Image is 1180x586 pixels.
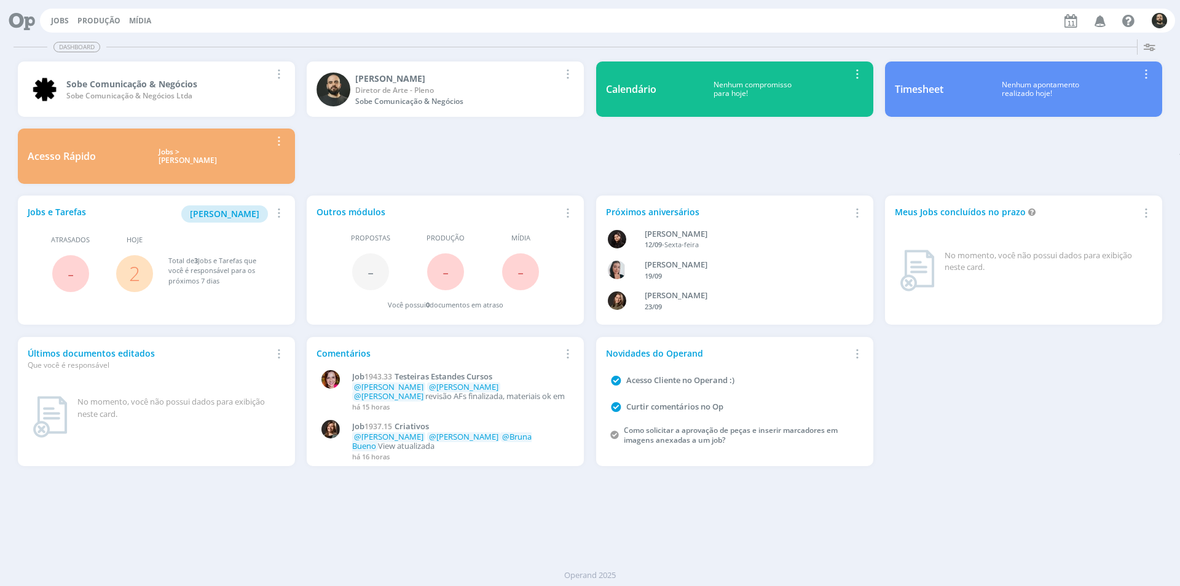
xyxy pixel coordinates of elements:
img: P [317,73,350,106]
p: revisão AFs finalizada, materiais ok em [352,382,567,402]
img: B [321,370,340,389]
p: View atualizada [352,432,567,451]
span: Testeiras Estandes Cursos [395,371,492,382]
button: [PERSON_NAME] [181,205,268,223]
span: 23/09 [645,302,662,311]
span: @[PERSON_NAME] [354,381,423,392]
div: No momento, você não possui dados para exibição neste card. [945,250,1147,274]
div: Você possui documentos em atraso [388,300,503,311]
div: Diretor de Arte - Pleno [355,85,560,96]
div: Jobs e Tarefas [28,205,271,223]
span: Hoje [127,235,143,245]
div: Que você é responsável [28,360,271,371]
span: [PERSON_NAME] [190,208,259,220]
span: há 15 horas [352,402,390,411]
button: Produção [74,16,124,26]
span: - [68,260,74,287]
a: Jobs [51,15,69,26]
div: Caroline Fagundes Pieczarka [645,259,844,271]
div: Sobe Comunicação & Negócios [355,96,560,107]
div: Total de Jobs e Tarefas que você é responsável para os próximos 7 dias [168,256,273,287]
div: Meus Jobs concluídos no prazo [895,205,1138,218]
span: - [517,258,524,285]
div: Novidades do Operand [606,347,849,360]
span: 0 [426,300,430,309]
button: Mídia [125,16,155,26]
span: @[PERSON_NAME] [354,390,423,402]
a: Como solicitar a aprovação de peças e inserir marcadores em imagens anexadas a um job? [624,425,838,446]
span: 12/09 [645,240,662,249]
span: Produção [427,233,465,244]
img: L [608,230,626,248]
div: Comentários [317,347,560,360]
div: Sobe Comunicação & Negócios Ltda [66,90,271,101]
img: L [321,420,340,438]
a: P[PERSON_NAME]Diretor de Arte - PlenoSobe Comunicação & Negócios [307,61,584,117]
span: @[PERSON_NAME] [429,381,498,392]
span: Propostas [351,233,390,244]
div: Acesso Rápido [28,149,96,164]
div: Calendário [606,82,656,97]
img: dashboard_not_found.png [33,396,68,438]
span: 19/09 [645,271,662,280]
button: P [1151,10,1168,31]
a: [PERSON_NAME] [181,207,268,219]
div: Timesheet [895,82,943,97]
div: Nenhum compromisso para hoje! [656,81,849,98]
span: Sexta-feira [664,240,699,249]
div: Nenhum apontamento realizado hoje! [943,81,1138,98]
span: há 16 horas [352,452,390,461]
span: 1937.15 [364,421,392,432]
a: TimesheetNenhum apontamentorealizado hoje! [885,61,1162,117]
span: @[PERSON_NAME] [429,431,498,442]
a: Mídia [129,15,151,26]
span: 1943.33 [364,371,392,382]
button: Jobs [47,16,73,26]
a: Produção [77,15,120,26]
span: Dashboard [53,42,100,52]
img: P [1152,13,1167,28]
span: - [442,258,449,285]
div: Luana da Silva de Andrade [645,228,844,240]
span: - [368,258,374,285]
div: Próximos aniversários [606,205,849,218]
img: dashboard_not_found.png [900,250,935,291]
img: J [608,291,626,310]
span: Mídia [511,233,530,244]
a: Job1937.15Criativos [352,422,567,432]
span: Atrasados [51,235,90,245]
div: Patrick Freitas [355,72,560,85]
a: 2 [129,260,140,287]
a: Acesso Cliente no Operand :) [626,374,734,386]
div: Sobe Comunicação & Negócios [66,77,271,90]
div: Jobs > [PERSON_NAME] [105,148,271,165]
span: @[PERSON_NAME] [354,431,423,442]
img: C [608,261,626,279]
span: @Bruna Bueno [352,431,532,452]
div: Últimos documentos editados [28,347,271,371]
a: Curtir comentários no Op [626,401,723,412]
a: Job1943.33Testeiras Estandes Cursos [352,372,567,382]
div: Julia Agostine Abich [645,290,844,302]
span: 3 [194,256,198,265]
span: Criativos [395,421,429,432]
div: No momento, você não possui dados para exibição neste card. [77,396,280,420]
div: - [645,240,844,250]
div: Outros módulos [317,205,560,218]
